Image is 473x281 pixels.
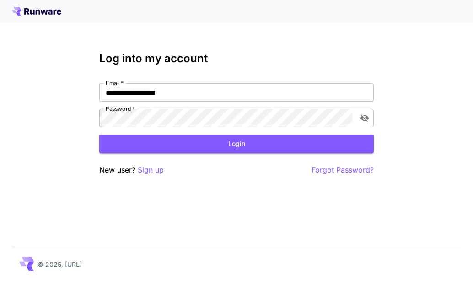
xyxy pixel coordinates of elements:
[356,110,373,126] button: toggle password visibility
[106,105,135,113] label: Password
[138,164,164,176] button: Sign up
[38,259,82,269] p: © 2025, [URL]
[99,52,374,65] h3: Log into my account
[99,164,164,176] p: New user?
[312,164,374,176] button: Forgot Password?
[99,135,374,153] button: Login
[106,79,124,87] label: Email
